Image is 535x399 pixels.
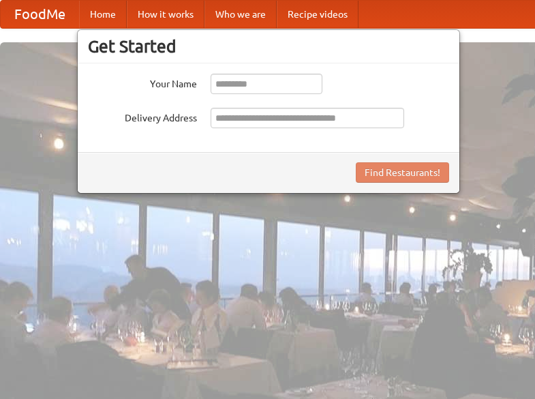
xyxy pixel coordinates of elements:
[79,1,127,28] a: Home
[88,36,449,57] h3: Get Started
[204,1,277,28] a: Who we are
[356,162,449,183] button: Find Restaurants!
[88,108,197,125] label: Delivery Address
[88,74,197,91] label: Your Name
[1,1,79,28] a: FoodMe
[277,1,358,28] a: Recipe videos
[127,1,204,28] a: How it works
